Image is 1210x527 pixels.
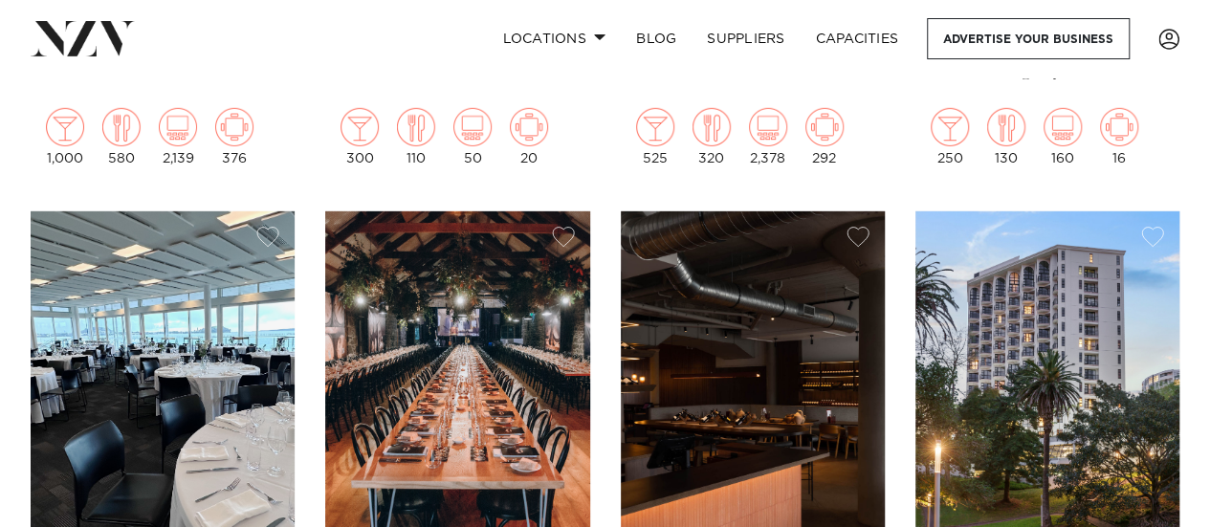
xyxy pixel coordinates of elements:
img: dining.png [102,108,141,146]
img: theatre.png [159,108,197,146]
img: cocktail.png [46,108,84,146]
img: meeting.png [805,108,844,146]
img: meeting.png [510,108,548,146]
img: cocktail.png [931,108,969,146]
div: 16 [1100,108,1138,165]
a: Locations [487,18,621,59]
img: meeting.png [215,108,253,146]
div: 292 [805,108,844,165]
div: 580 [102,108,141,165]
div: 50 [453,108,492,165]
img: theatre.png [749,108,787,146]
img: meeting.png [1100,108,1138,146]
img: theatre.png [1044,108,1082,146]
a: BLOG [621,18,692,59]
img: dining.png [397,108,435,146]
div: 250 [931,108,969,165]
img: dining.png [987,108,1025,146]
div: 160 [1044,108,1082,165]
div: 2,139 [159,108,197,165]
div: 110 [397,108,435,165]
div: 320 [693,108,731,165]
a: SUPPLIERS [692,18,800,59]
img: dining.png [693,108,731,146]
a: Capacities [801,18,914,59]
div: 2,378 [749,108,787,165]
img: cocktail.png [636,108,674,146]
img: nzv-logo.png [31,21,135,55]
a: Advertise your business [927,18,1130,59]
img: cocktail.png [341,108,379,146]
img: theatre.png [453,108,492,146]
div: 300 [341,108,379,165]
div: 376 [215,108,253,165]
div: 130 [987,108,1025,165]
div: 525 [636,108,674,165]
div: 1,000 [46,108,84,165]
div: 20 [510,108,548,165]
